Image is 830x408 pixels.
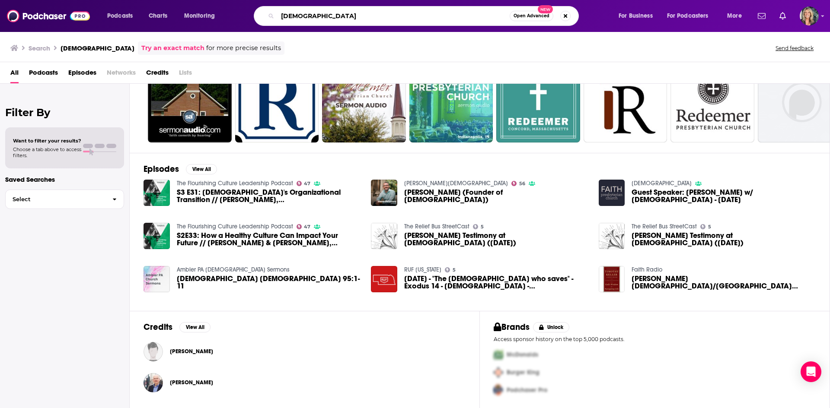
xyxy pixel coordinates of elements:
[404,223,469,230] a: The Relief Bus StreetCast
[371,266,397,292] img: 1/5/20 - "The God who saves" - Exodus 14 - Redeemer Presbyterian Church - Lincoln, NE
[632,275,816,290] a: Keller, Timothy - Redeemer Presbyterian Church/NYC {God's Wisdom for Navigating Life} (Audio)
[144,164,179,174] h2: Episodes
[613,9,664,23] button: open menu
[632,180,692,187] a: Faith Presbyterian Church
[186,164,217,174] button: View All
[144,342,163,361] img: Jon Dorton
[632,189,816,203] span: Guest Speaker: [PERSON_NAME] w/ [DEMOGRAPHIC_DATA] - [DATE]
[322,59,406,142] a: 29
[178,9,226,23] button: open menu
[304,225,310,229] span: 47
[599,266,625,292] img: Keller, Timothy - Redeemer Presbyterian Church/NYC {God's Wisdom for Navigating Life} (Audio)
[10,66,19,83] a: All
[800,6,819,25] img: User Profile
[170,379,213,386] a: Timothy Keller
[404,189,588,203] span: [PERSON_NAME] (Founder of [DEMOGRAPHIC_DATA])
[177,223,293,230] a: The Flourishing Culture Leadership Podcast
[445,267,456,272] a: 5
[453,268,456,272] span: 5
[800,6,819,25] button: Show profile menu
[170,348,213,355] a: Jon Dorton
[144,223,170,249] img: S2E33: How a Healthy Culture Can Impact Your Future // Chris Dolan & Brian Stanton, Redeemer Pres...
[144,164,217,174] a: EpisodesView All
[507,386,547,394] span: Podchaser Pro
[519,182,525,186] span: 56
[404,275,588,290] a: 1/5/20 - "The God who saves" - Exodus 14 - Redeemer Presbyterian Church - Lincoln, NE
[29,44,50,52] h3: Search
[144,369,466,396] button: Timothy KellerTimothy Keller
[146,66,169,83] a: Credits
[6,196,105,202] span: Select
[297,181,311,186] a: 47
[177,275,361,290] span: [DEMOGRAPHIC_DATA] [DEMOGRAPHIC_DATA] 95:1-11
[404,180,508,187] a: Mere Christians
[68,66,96,83] a: Episodes
[107,10,133,22] span: Podcasts
[632,223,697,230] a: The Relief Bus StreetCast
[177,275,361,290] a: Redeemer Presbyterian Church Psalm 95:1-11
[101,9,144,23] button: open menu
[514,14,549,18] span: Open Advanced
[481,225,484,229] span: 5
[179,322,211,332] button: View All
[409,59,493,142] a: 36
[148,59,232,142] a: 81
[632,266,662,273] a: Faith Radio
[599,223,625,249] img: Katrina Monta's Testimony at Redeemer Presbyterian Church (2/26/12)
[304,182,310,186] span: 47
[177,180,293,187] a: The Flourishing Culture Leadership Podcast
[5,175,124,183] p: Saved Searches
[177,189,361,203] span: S3 E31: [DEMOGRAPHIC_DATA]'s Organizational Transition // [PERSON_NAME], [DEMOGRAPHIC_DATA]
[490,381,507,399] img: Third Pro Logo
[7,8,90,24] a: Podchaser - Follow, Share and Rate Podcasts
[141,43,204,53] a: Try an exact match
[538,5,553,13] span: New
[494,322,530,332] h2: Brands
[496,59,580,142] a: 12
[404,232,588,247] span: [PERSON_NAME] Testimony at [DEMOGRAPHIC_DATA] ([DATE])
[490,346,507,364] img: First Pro Logo
[404,266,441,273] a: RUF Nebraska
[404,232,588,247] a: Katrina Monta's Testimony at Redeemer Presbyterian Church (2/26/12)
[773,44,816,52] button: Send feedback
[170,348,213,355] span: [PERSON_NAME]
[184,10,215,22] span: Monitoring
[473,224,484,229] a: 5
[510,11,553,21] button: Open AdvancedNew
[511,181,525,186] a: 56
[661,9,721,23] button: open menu
[507,351,538,358] span: McDonalds
[632,275,816,290] span: [PERSON_NAME][DEMOGRAPHIC_DATA]/[GEOGRAPHIC_DATA] {[DEMOGRAPHIC_DATA]'s Wisdom for Navigating Lif...
[800,6,819,25] span: Logged in as lisa.beech
[61,44,134,52] h3: [DEMOGRAPHIC_DATA]
[494,336,816,342] p: Access sponsor history on the top 5,000 podcasts.
[297,224,311,229] a: 47
[801,361,821,382] div: Open Intercom Messenger
[721,9,753,23] button: open menu
[667,10,709,22] span: For Podcasters
[599,180,625,206] img: Guest Speaker: Rob Herron w/ Redeemer Presbyterian Church - September 4, 2016
[144,180,170,206] img: S3 E31: Redeemer Presbyterian Church's Organizational Transition // Chris Dolan, Redeemer Presbyt...
[144,322,172,332] h2: Credits
[235,59,319,142] a: 40
[144,338,466,365] button: Jon DortonJon Dorton
[371,180,397,206] img: Tim Keller (Founder of Redeemer Presbyterian Church)
[144,322,211,332] a: CreditsView All
[179,66,192,83] span: Lists
[177,189,361,203] a: S3 E31: Redeemer Presbyterian Church's Organizational Transition // Chris Dolan, Redeemer Presbyt...
[584,59,667,142] a: 3
[5,190,124,209] button: Select
[144,373,163,392] img: Timothy Keller
[371,223,397,249] img: Katrina Monta's Testimony at Redeemer Presbyterian Church (2/26/12)
[776,9,789,23] a: Show notifications dropdown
